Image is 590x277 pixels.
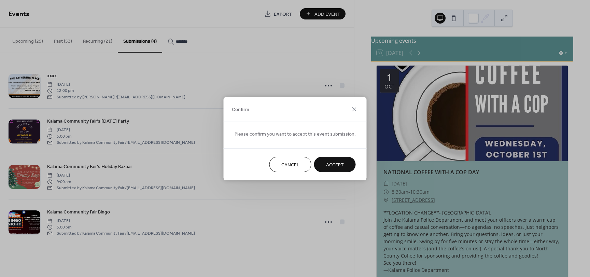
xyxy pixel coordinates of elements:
button: Cancel [269,157,311,172]
button: Accept [314,157,356,172]
span: Confirm [232,106,249,113]
span: Cancel [281,161,299,168]
span: Please confirm you want to accept this event submission. [235,130,356,138]
span: Accept [326,161,344,168]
